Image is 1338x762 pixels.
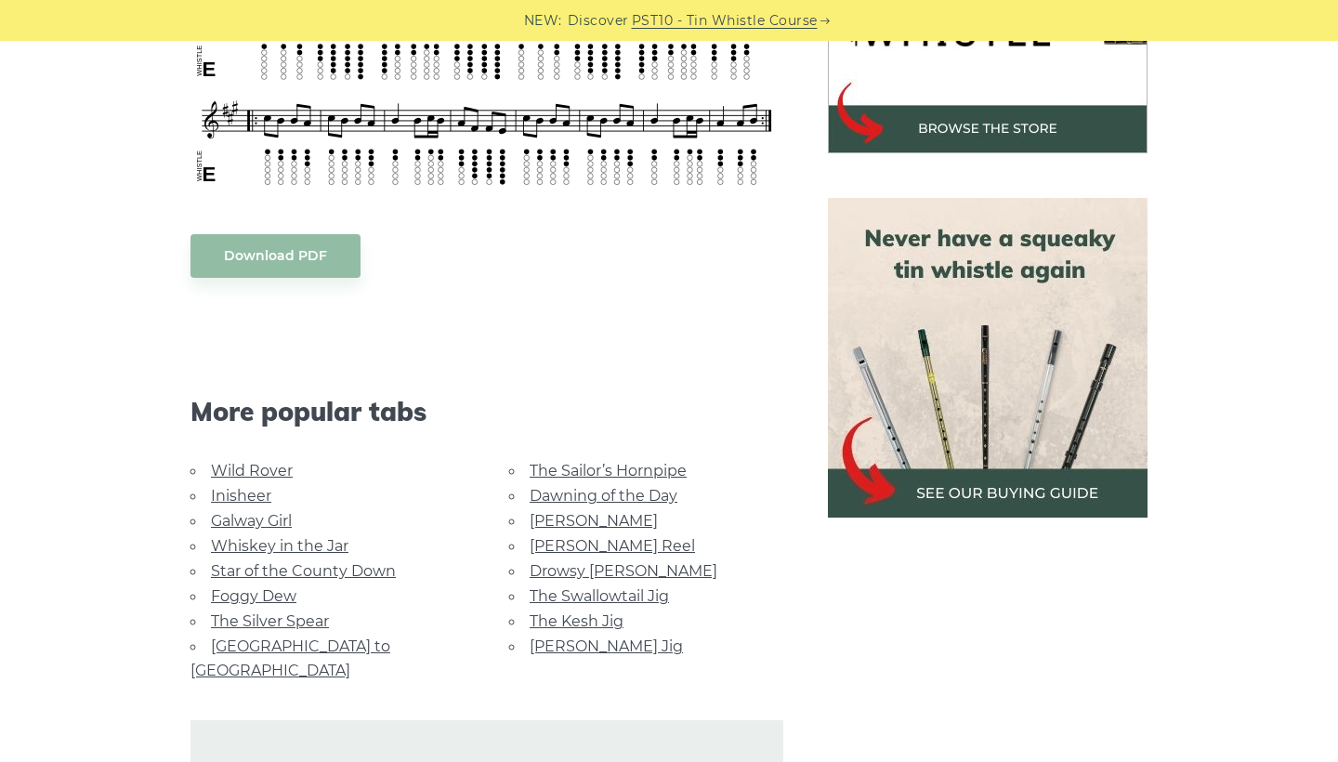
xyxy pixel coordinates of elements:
[211,487,271,505] a: Inisheer
[211,462,293,480] a: Wild Rover
[211,537,348,555] a: Whiskey in the Jar
[632,10,818,32] a: PST10 - Tin Whistle Course
[530,587,669,605] a: The Swallowtail Jig
[524,10,562,32] span: NEW:
[211,612,329,630] a: The Silver Spear
[530,562,717,580] a: Drowsy [PERSON_NAME]
[530,612,623,630] a: The Kesh Jig
[530,537,695,555] a: [PERSON_NAME] Reel
[190,234,361,278] a: Download PDF
[530,487,677,505] a: Dawning of the Day
[211,512,292,530] a: Galway Girl
[828,198,1148,518] img: tin whistle buying guide
[211,587,296,605] a: Foggy Dew
[190,396,783,427] span: More popular tabs
[530,512,658,530] a: [PERSON_NAME]
[530,637,683,655] a: [PERSON_NAME] Jig
[568,10,629,32] span: Discover
[190,637,390,679] a: [GEOGRAPHIC_DATA] to [GEOGRAPHIC_DATA]
[211,562,396,580] a: Star of the County Down
[530,462,687,480] a: The Sailor’s Hornpipe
